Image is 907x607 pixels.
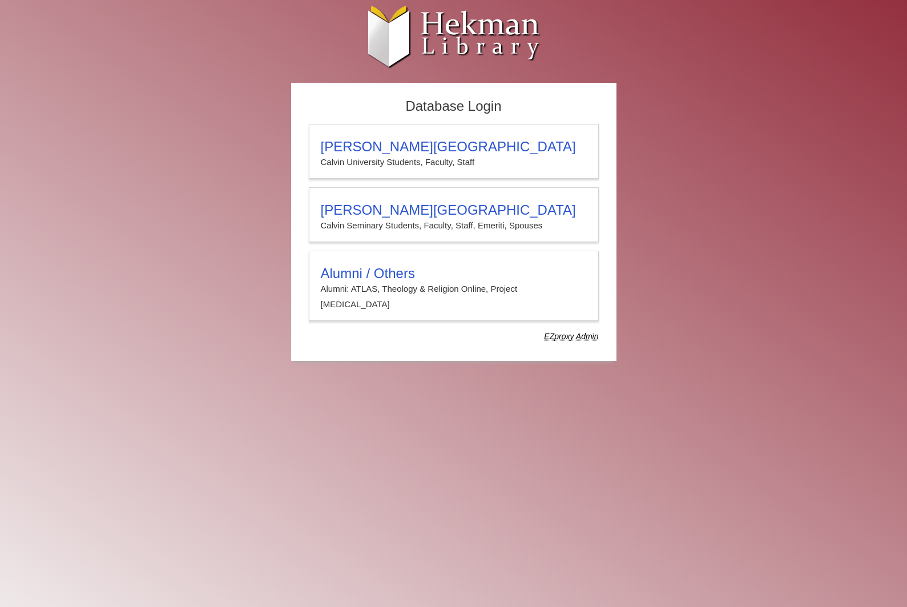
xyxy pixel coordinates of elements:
[321,155,587,170] p: Calvin University Students, Faculty, Staff
[309,187,599,242] a: [PERSON_NAME][GEOGRAPHIC_DATA]Calvin Seminary Students, Faculty, Staff, Emeriti, Spouses
[309,124,599,179] a: [PERSON_NAME][GEOGRAPHIC_DATA]Calvin University Students, Faculty, Staff
[544,332,598,341] dfn: Use Alumni login
[321,266,587,282] h3: Alumni / Others
[321,139,587,155] h3: [PERSON_NAME][GEOGRAPHIC_DATA]
[303,95,604,118] h2: Database Login
[321,282,587,312] p: Alumni: ATLAS, Theology & Religion Online, Project [MEDICAL_DATA]
[321,266,587,312] summary: Alumni / OthersAlumni: ATLAS, Theology & Religion Online, Project [MEDICAL_DATA]
[321,218,587,233] p: Calvin Seminary Students, Faculty, Staff, Emeriti, Spouses
[321,202,587,218] h3: [PERSON_NAME][GEOGRAPHIC_DATA]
